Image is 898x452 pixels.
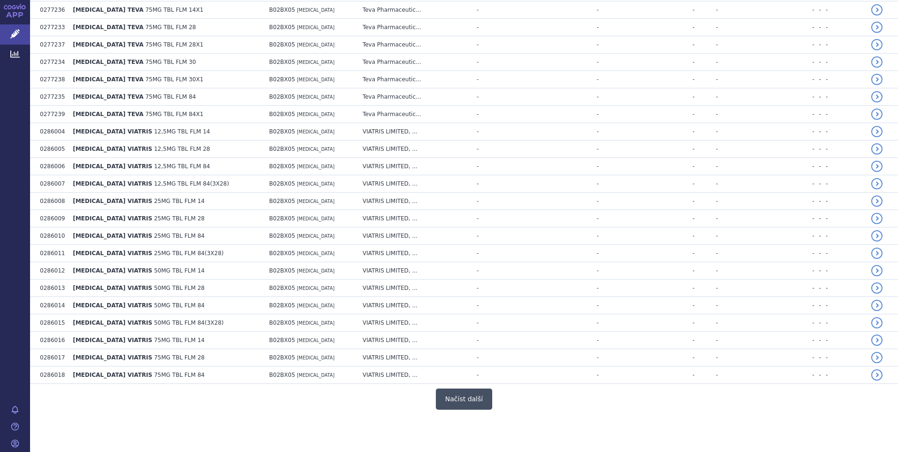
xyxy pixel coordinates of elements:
[814,193,821,210] td: -
[509,262,599,280] td: -
[814,175,821,193] td: -
[718,123,814,140] td: -
[145,41,203,48] span: 75MG TBL FLM 28X1
[599,19,695,36] td: -
[269,320,295,326] span: B02BX05
[154,215,205,222] span: 25MG TBL FLM 28
[509,54,599,71] td: -
[472,19,509,36] td: -
[269,94,295,100] span: B02BX05
[35,54,68,71] td: 0277234
[718,175,814,193] td: -
[871,352,883,363] a: detail
[269,285,295,291] span: B02BX05
[358,332,472,349] td: VIATRIS LIMITED, ...
[821,262,867,280] td: -
[297,234,334,239] span: [MEDICAL_DATA]
[73,267,152,274] span: [MEDICAL_DATA] VIATRIS
[472,366,509,384] td: -
[599,54,695,71] td: -
[509,106,599,123] td: -
[35,227,68,245] td: 0286010
[154,320,224,326] span: 50MG TBL FLM 84(3X28)
[358,1,472,19] td: Teva Pharmaceutic...
[358,193,472,210] td: VIATRIS LIMITED, ...
[73,59,143,65] span: [MEDICAL_DATA] TEVA
[821,297,867,314] td: -
[35,123,68,140] td: 0286004
[814,349,821,366] td: -
[154,354,205,361] span: 75MG TBL FLM 28
[358,366,472,384] td: VIATRIS LIMITED, ...
[35,158,68,175] td: 0286006
[814,88,821,106] td: -
[871,317,883,328] a: detail
[599,245,695,262] td: -
[145,76,203,83] span: 75MG TBL FLM 30X1
[297,286,334,291] span: [MEDICAL_DATA]
[509,158,599,175] td: -
[821,332,867,349] td: -
[297,8,334,13] span: [MEDICAL_DATA]
[472,123,509,140] td: -
[871,335,883,346] a: detail
[695,88,718,106] td: -
[35,19,68,36] td: 0277233
[718,245,814,262] td: -
[509,123,599,140] td: -
[145,24,196,31] span: 75MG TBL FLM 28
[718,106,814,123] td: -
[35,88,68,106] td: 0277235
[695,1,718,19] td: -
[297,181,334,187] span: [MEDICAL_DATA]
[509,71,599,88] td: -
[509,245,599,262] td: -
[145,59,196,65] span: 75MG TBL FLM 30
[472,158,509,175] td: -
[73,7,143,13] span: [MEDICAL_DATA] TEVA
[472,193,509,210] td: -
[35,297,68,314] td: 0286014
[695,210,718,227] td: -
[871,91,883,102] a: detail
[297,42,334,47] span: [MEDICAL_DATA]
[599,227,695,245] td: -
[814,210,821,227] td: -
[695,280,718,297] td: -
[269,233,295,239] span: B02BX05
[821,19,867,36] td: -
[358,71,472,88] td: Teva Pharmaceutic...
[35,193,68,210] td: 0286008
[73,354,152,361] span: [MEDICAL_DATA] VIATRIS
[269,146,295,152] span: B02BX05
[871,369,883,381] a: detail
[35,71,68,88] td: 0277238
[358,123,472,140] td: VIATRIS LIMITED, ...
[35,175,68,193] td: 0286007
[35,332,68,349] td: 0286016
[599,1,695,19] td: -
[599,297,695,314] td: -
[509,297,599,314] td: -
[73,41,143,48] span: [MEDICAL_DATA] TEVA
[509,193,599,210] td: -
[269,354,295,361] span: B02BX05
[358,227,472,245] td: VIATRIS LIMITED, ...
[472,245,509,262] td: -
[73,198,152,204] span: [MEDICAL_DATA] VIATRIS
[73,285,152,291] span: [MEDICAL_DATA] VIATRIS
[269,111,295,117] span: B02BX05
[358,88,472,106] td: Teva Pharmaceutic...
[297,94,334,100] span: [MEDICAL_DATA]
[509,210,599,227] td: -
[358,140,472,158] td: VIATRIS LIMITED, ...
[472,210,509,227] td: -
[472,262,509,280] td: -
[154,128,210,135] span: 12,5MG TBL FLM 14
[472,227,509,245] td: -
[814,158,821,175] td: -
[358,158,472,175] td: VIATRIS LIMITED, ...
[358,245,472,262] td: VIATRIS LIMITED, ...
[871,74,883,85] a: detail
[871,22,883,33] a: detail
